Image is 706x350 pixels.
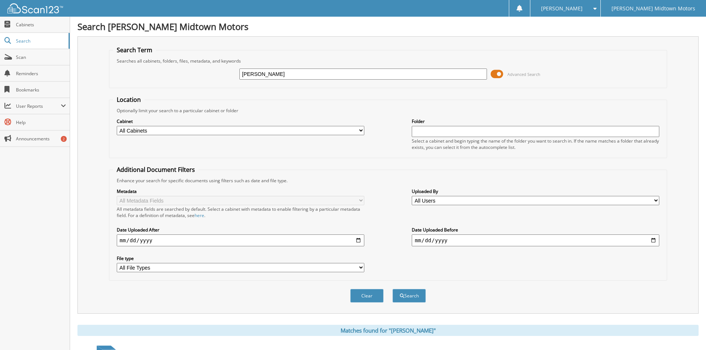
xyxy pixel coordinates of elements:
span: Cabinets [16,21,66,28]
span: Search [16,38,65,44]
span: Advanced Search [507,71,540,77]
span: Bookmarks [16,87,66,93]
span: [PERSON_NAME] Midtown Motors [611,6,695,11]
legend: Search Term [113,46,156,54]
h1: Search [PERSON_NAME] Midtown Motors [77,20,699,33]
span: Help [16,119,66,126]
span: Reminders [16,70,66,77]
div: Searches all cabinets, folders, files, metadata, and keywords [113,58,663,64]
span: Scan [16,54,66,60]
legend: Additional Document Filters [113,166,199,174]
div: All metadata fields are searched by default. Select a cabinet with metadata to enable filtering b... [117,206,364,219]
label: Folder [412,118,659,124]
label: Date Uploaded After [117,227,364,233]
span: Announcements [16,136,66,142]
label: Uploaded By [412,188,659,194]
input: start [117,234,364,246]
div: Select a cabinet and begin typing the name of the folder you want to search in. If the name match... [412,138,659,150]
div: Matches found for "[PERSON_NAME]" [77,325,699,336]
div: 2 [61,136,67,142]
div: Enhance your search for specific documents using filters such as date and file type. [113,177,663,184]
label: Cabinet [117,118,364,124]
input: end [412,234,659,246]
span: User Reports [16,103,61,109]
legend: Location [113,96,145,104]
span: [PERSON_NAME] [541,6,583,11]
label: Date Uploaded Before [412,227,659,233]
button: Clear [350,289,384,303]
a: here [195,212,204,219]
label: File type [117,255,364,261]
button: Search [392,289,426,303]
div: Optionally limit your search to a particular cabinet or folder [113,107,663,114]
img: scan123-logo-white.svg [7,3,63,13]
label: Metadata [117,188,364,194]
